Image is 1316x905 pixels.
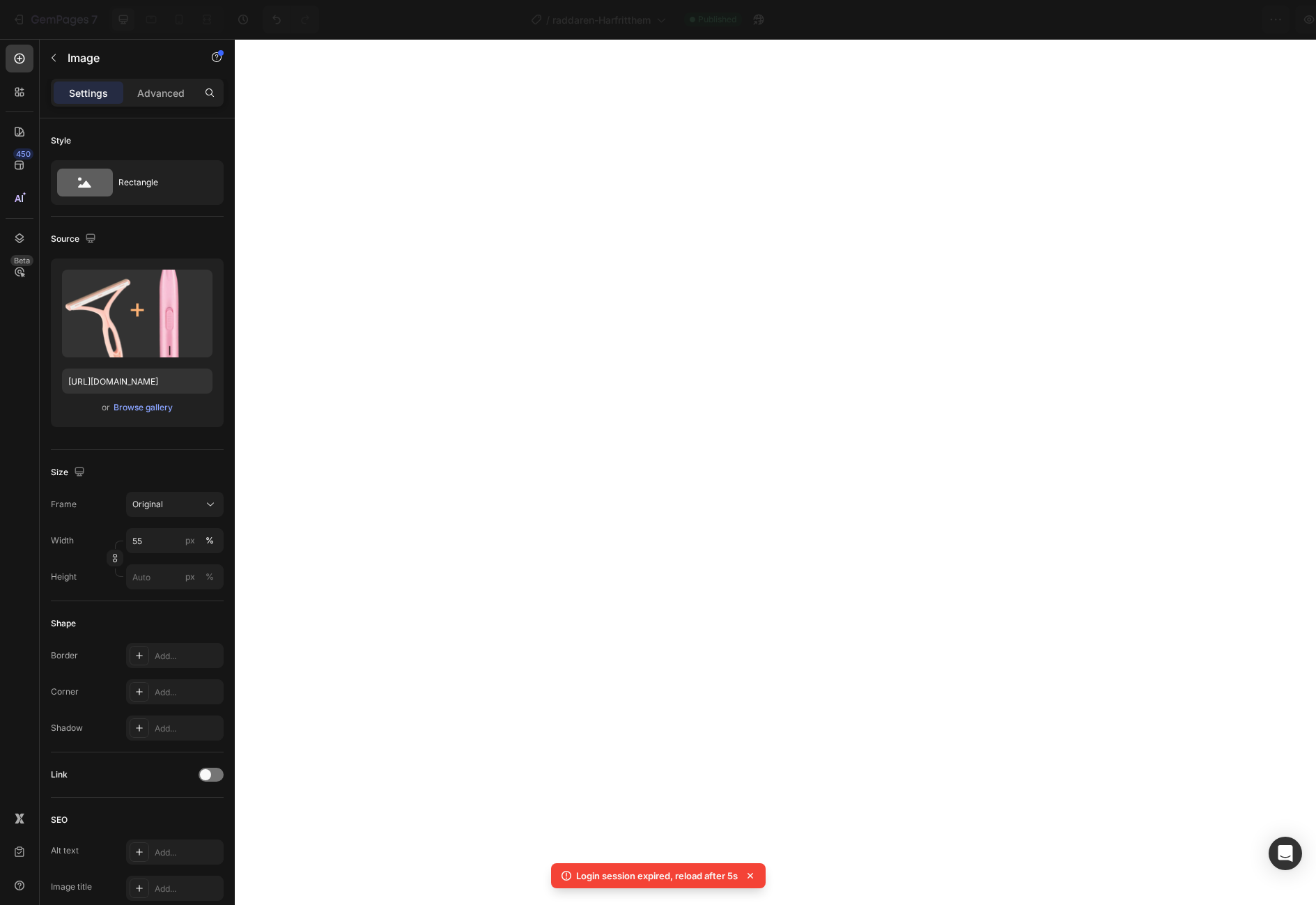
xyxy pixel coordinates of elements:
button: % [182,568,199,585]
div: Alt text [51,844,79,857]
label: Width [51,534,74,547]
button: Publish [1223,6,1282,33]
div: Link [51,768,68,781]
span: Original [132,498,163,511]
div: Publish [1235,13,1270,27]
div: Add... [155,883,220,895]
button: Browse gallery [113,401,173,415]
p: Advanced [137,86,185,100]
iframe: Design area [235,39,1316,905]
p: 7 [91,11,98,28]
div: Border [51,649,78,662]
p: Settings [69,86,108,100]
div: Source [51,230,99,249]
div: Undo/Redo [263,6,319,33]
span: 1 product assigned [1044,13,1135,27]
span: Save [1184,14,1207,26]
input: px% [126,528,224,553]
label: Height [51,571,77,583]
input: px% [126,564,224,589]
div: 450 [13,148,33,160]
div: Corner [51,686,79,698]
div: Add... [155,846,220,859]
div: Browse gallery [114,401,173,414]
div: Beta [10,255,33,266]
button: Original [126,492,224,517]
div: Rectangle [118,167,203,199]
div: px [185,534,195,547]
button: 7 [6,6,104,33]
button: % [182,532,199,549]
div: Add... [155,686,220,699]
p: Image [68,49,186,66]
label: Frame [51,498,77,511]
div: SEO [51,814,68,826]
div: Open Intercom Messenger [1269,837,1302,870]
button: px [201,568,218,585]
p: Login session expired, reload after 5s [576,869,738,883]
div: Image title [51,881,92,893]
div: Style [51,134,71,147]
span: Published [698,13,736,26]
input: https://example.com/image.jpg [62,369,212,394]
img: preview-image [62,270,212,357]
div: Shape [51,617,76,630]
span: raddaren-Harfritthem [552,13,651,27]
button: Save [1172,6,1218,33]
div: Shadow [51,722,83,734]
button: px [201,532,218,549]
div: % [206,534,214,547]
div: Size [51,463,88,482]
span: or [102,399,110,416]
div: Add... [155,650,220,663]
button: 1 product assigned [1032,6,1166,33]
span: / [546,13,550,27]
div: % [206,571,214,583]
div: Add... [155,722,220,735]
div: px [185,571,195,583]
